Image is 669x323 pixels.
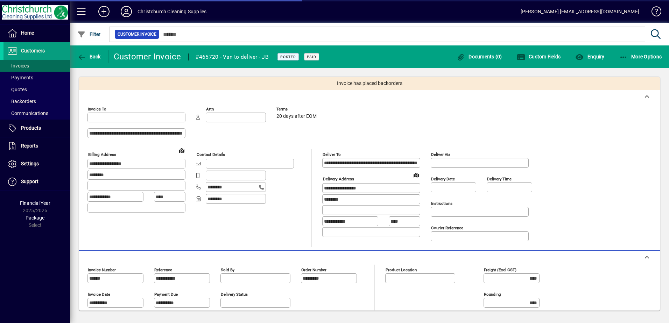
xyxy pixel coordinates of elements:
[276,107,318,112] span: Terms
[3,60,70,72] a: Invoices
[7,99,36,104] span: Backorders
[88,107,106,112] mat-label: Invoice To
[118,31,156,38] span: Customer Invoice
[517,54,561,59] span: Custom Fields
[575,54,604,59] span: Enquiry
[76,50,103,63] button: Back
[93,5,115,18] button: Add
[521,6,639,17] div: [PERSON_NAME] [EMAIL_ADDRESS][DOMAIN_NAME]
[337,80,402,87] span: Invoice has placed backorders
[21,143,38,149] span: Reports
[21,125,41,131] span: Products
[3,95,70,107] a: Backorders
[77,54,101,59] span: Back
[3,107,70,119] a: Communications
[411,169,422,180] a: View on map
[21,48,45,53] span: Customers
[455,50,504,63] button: Documents (0)
[3,155,70,173] a: Settings
[88,292,110,297] mat-label: Invoice date
[154,267,172,272] mat-label: Reference
[280,55,296,59] span: Posted
[221,267,234,272] mat-label: Sold by
[484,292,501,297] mat-label: Rounding
[431,225,463,230] mat-label: Courier Reference
[21,30,34,36] span: Home
[76,28,103,41] button: Filter
[7,75,33,80] span: Payments
[457,54,502,59] span: Documents (0)
[206,107,214,112] mat-label: Attn
[307,55,316,59] span: Paid
[3,24,70,42] a: Home
[7,87,27,92] span: Quotes
[301,267,326,272] mat-label: Order number
[431,177,455,181] mat-label: Delivery date
[3,137,70,155] a: Reports
[484,267,516,272] mat-label: Freight (excl GST)
[573,50,606,63] button: Enquiry
[21,179,38,184] span: Support
[221,292,248,297] mat-label: Delivery status
[646,1,660,24] a: Knowledge Base
[3,72,70,84] a: Payments
[154,292,178,297] mat-label: Payment due
[431,201,452,206] mat-label: Instructions
[21,161,39,166] span: Settings
[276,114,317,119] span: 20 days after EOM
[386,267,417,272] mat-label: Product location
[114,51,181,62] div: Customer Invoice
[20,200,50,206] span: Financial Year
[77,31,101,37] span: Filter
[3,173,70,191] a: Support
[3,84,70,95] a: Quotes
[88,267,116,272] mat-label: Invoice number
[7,110,48,116] span: Communications
[323,152,341,157] mat-label: Deliver To
[3,120,70,137] a: Products
[487,177,512,181] mat-label: Delivery time
[196,51,269,63] div: #465720 - Van to deliver - JB
[26,215,44,221] span: Package
[115,5,138,18] button: Profile
[7,63,29,69] span: Invoices
[619,54,662,59] span: More Options
[515,50,563,63] button: Custom Fields
[138,6,206,17] div: Christchurch Cleaning Supplies
[176,145,187,156] a: View on map
[431,152,450,157] mat-label: Deliver via
[618,50,664,63] button: More Options
[70,50,108,63] app-page-header-button: Back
